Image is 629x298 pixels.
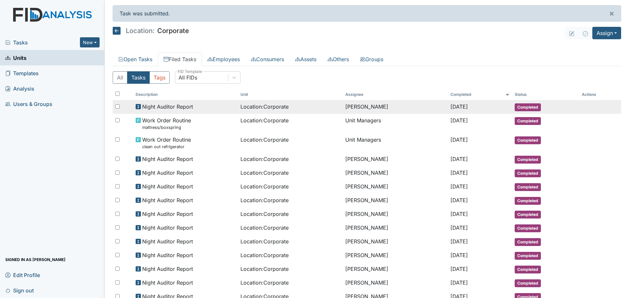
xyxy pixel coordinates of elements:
span: Completed [515,183,541,191]
td: [PERSON_NAME] [343,152,448,166]
div: All FIDs [179,74,197,81]
small: clean out refrigerator [142,144,191,150]
button: Tasks [127,71,150,84]
a: Groups [354,52,389,66]
span: Night Auditor Report [142,279,193,287]
button: × [602,6,621,21]
span: Completed [515,224,541,232]
a: Tasks [5,39,80,46]
span: Night Auditor Report [142,265,193,273]
span: [DATE] [450,136,468,143]
span: Location : Corporate [240,224,289,232]
span: Completed [515,252,541,260]
span: Night Auditor Report [142,210,193,218]
span: Completed [515,197,541,205]
span: Location : Corporate [240,251,289,259]
th: Toggle SortBy [448,89,512,100]
span: [DATE] [450,103,468,110]
button: Assign [592,27,621,39]
span: Completed [515,117,541,125]
a: Filed Tasks [158,52,202,66]
td: [PERSON_NAME] [343,276,448,290]
input: Toggle All Rows Selected [115,92,120,96]
span: [DATE] [450,266,468,272]
span: Sign out [5,285,34,295]
span: Completed [515,103,541,111]
span: Location : Corporate [240,169,289,177]
a: Others [322,52,354,66]
a: Open Tasks [113,52,158,66]
span: Night Auditor Report [142,237,193,245]
td: [PERSON_NAME] [343,100,448,114]
div: Type filter [113,71,170,84]
span: Night Auditor Report [142,169,193,177]
th: Assignee [343,89,448,100]
span: [DATE] [450,156,468,162]
span: Signed in as [PERSON_NAME] [5,254,66,265]
span: [DATE] [450,197,468,203]
span: Users & Groups [5,99,52,109]
span: [DATE] [450,169,468,176]
span: Location : Corporate [240,265,289,273]
span: [DATE] [450,238,468,245]
td: [PERSON_NAME] [343,194,448,207]
span: Units [5,53,27,63]
button: All [113,71,127,84]
button: Tags [149,71,170,84]
span: Night Auditor Report [142,183,193,190]
span: Location : Corporate [240,237,289,245]
span: [DATE] [450,224,468,231]
td: [PERSON_NAME] [343,207,448,221]
span: Completed [515,266,541,273]
td: [PERSON_NAME] [343,262,448,276]
span: Night Auditor Report [142,251,193,259]
span: Work Order Routine clean out refrigerator [142,136,191,150]
span: Location : Corporate [240,196,289,204]
span: Night Auditor Report [142,103,193,111]
span: [DATE] [450,117,468,124]
h5: Corporate [113,27,189,35]
td: [PERSON_NAME] [343,180,448,194]
span: Work Order Routine mattress/boxspring [142,116,191,131]
a: Consumers [245,52,290,66]
span: [DATE] [450,252,468,258]
th: Toggle SortBy [133,89,238,100]
th: Toggle SortBy [238,89,343,100]
span: Night Auditor Report [142,196,193,204]
span: Location : Corporate [240,210,289,218]
td: [PERSON_NAME] [343,249,448,262]
td: [PERSON_NAME] [343,235,448,249]
span: [DATE] [450,279,468,286]
td: Unit Managers [343,133,448,152]
span: [DATE] [450,211,468,217]
span: Location : Corporate [240,279,289,287]
span: Completed [515,238,541,246]
span: Night Auditor Report [142,155,193,163]
div: Task was submitted. [113,5,621,22]
span: [DATE] [450,183,468,190]
span: Templates [5,68,39,78]
span: Edit Profile [5,270,40,280]
span: Location : Corporate [240,183,289,190]
span: Location : Corporate [240,103,289,111]
small: mattress/boxspring [142,124,191,131]
td: Unit Managers [343,114,448,133]
a: Assets [290,52,322,66]
th: Actions [579,89,612,100]
span: Night Auditor Report [142,224,193,232]
button: New [80,37,100,47]
th: Toggle SortBy [512,89,579,100]
td: [PERSON_NAME] [343,166,448,180]
span: Location : Corporate [240,136,289,144]
span: Completed [515,279,541,287]
span: Completed [515,211,541,219]
span: Location: [126,27,155,34]
span: × [609,9,614,18]
span: Completed [515,156,541,164]
td: [PERSON_NAME] [343,221,448,235]
a: Employees [202,52,245,66]
span: Location : Corporate [240,155,289,163]
span: Analysis [5,83,34,94]
span: Location : Corporate [240,116,289,124]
